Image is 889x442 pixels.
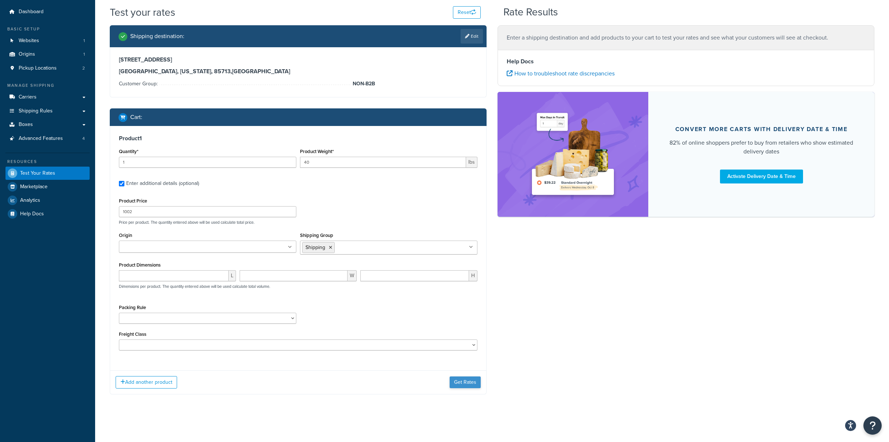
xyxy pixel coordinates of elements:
[5,5,90,19] a: Dashboard
[19,38,39,44] span: Websites
[527,103,619,206] img: feature-image-ddt-36eae7f7280da8017bfb280eaccd9c446f90b1fe08728e4019434db127062ab4.png
[83,38,85,44] span: 1
[117,284,270,289] p: Dimensions per product. The quantity entered above will be used calculate total volume.
[5,132,90,145] a: Advanced Features4
[503,7,558,18] h2: Rate Results
[300,149,334,154] label: Product Weight*
[5,118,90,131] a: Boxes
[5,132,90,145] li: Advanced Features
[82,135,85,142] span: 4
[305,244,325,251] span: Shipping
[119,157,296,168] input: 0.0
[720,170,803,183] a: Activate Delivery Date & Time
[119,56,477,63] h3: [STREET_ADDRESS]
[19,108,53,114] span: Shipping Rules
[5,62,90,75] a: Pickup Locations2
[19,9,44,15] span: Dashboard
[863,416,882,435] button: Open Resource Center
[126,178,199,189] div: Enter additional details (optional)
[507,69,615,78] a: How to troubleshoot rate discrepancies
[461,29,483,44] a: Edit
[450,376,481,388] button: Get Rates
[19,65,57,71] span: Pickup Locations
[119,305,146,310] label: Packing Rule
[19,122,33,128] span: Boxes
[348,270,357,281] span: W
[5,34,90,48] li: Websites
[119,68,477,75] h3: [GEOGRAPHIC_DATA], [US_STATE], 85713 , [GEOGRAPHIC_DATA]
[119,149,138,154] label: Quantity*
[5,48,90,61] li: Origins
[119,331,146,337] label: Freight Class
[119,262,161,268] label: Product Dimensions
[5,104,90,118] a: Shipping Rules
[20,197,40,204] span: Analytics
[5,34,90,48] a: Websites1
[82,65,85,71] span: 2
[19,51,35,57] span: Origins
[130,33,184,40] h2: Shipping destination :
[119,198,147,204] label: Product Price
[5,194,90,207] a: Analytics
[130,114,142,120] h2: Cart :
[300,233,333,238] label: Shipping Group
[19,94,37,100] span: Carriers
[119,80,160,88] span: Customer Group:
[351,79,375,88] span: NON-B2B
[5,82,90,89] div: Manage Shipping
[5,90,90,104] a: Carriers
[119,135,477,142] h3: Product 1
[229,270,236,281] span: L
[5,167,90,180] a: Test Your Rates
[110,5,175,19] h1: Test your rates
[20,170,55,177] span: Test Your Rates
[666,138,857,156] div: 82% of online shoppers prefer to buy from retailers who show estimated delivery dates
[5,48,90,61] a: Origins1
[5,62,90,75] li: Pickup Locations
[5,159,90,165] div: Resources
[83,51,85,57] span: 1
[5,180,90,193] a: Marketplace
[453,6,481,19] button: Reset
[116,376,177,389] button: Add another product
[469,270,477,281] span: H
[117,220,479,225] p: Price per product. The quantity entered above will be used calculate total price.
[675,126,848,133] div: Convert more carts with delivery date & time
[20,184,48,190] span: Marketplace
[20,211,44,217] span: Help Docs
[5,207,90,220] a: Help Docs
[119,181,124,186] input: Enter additional details (optional)
[507,33,865,43] p: Enter a shipping destination and add products to your cart to test your rates and see what your c...
[5,26,90,32] div: Basic Setup
[19,135,63,142] span: Advanced Features
[466,157,477,168] span: lbs
[300,157,466,168] input: 0.00
[507,57,865,66] h4: Help Docs
[119,233,132,238] label: Origin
